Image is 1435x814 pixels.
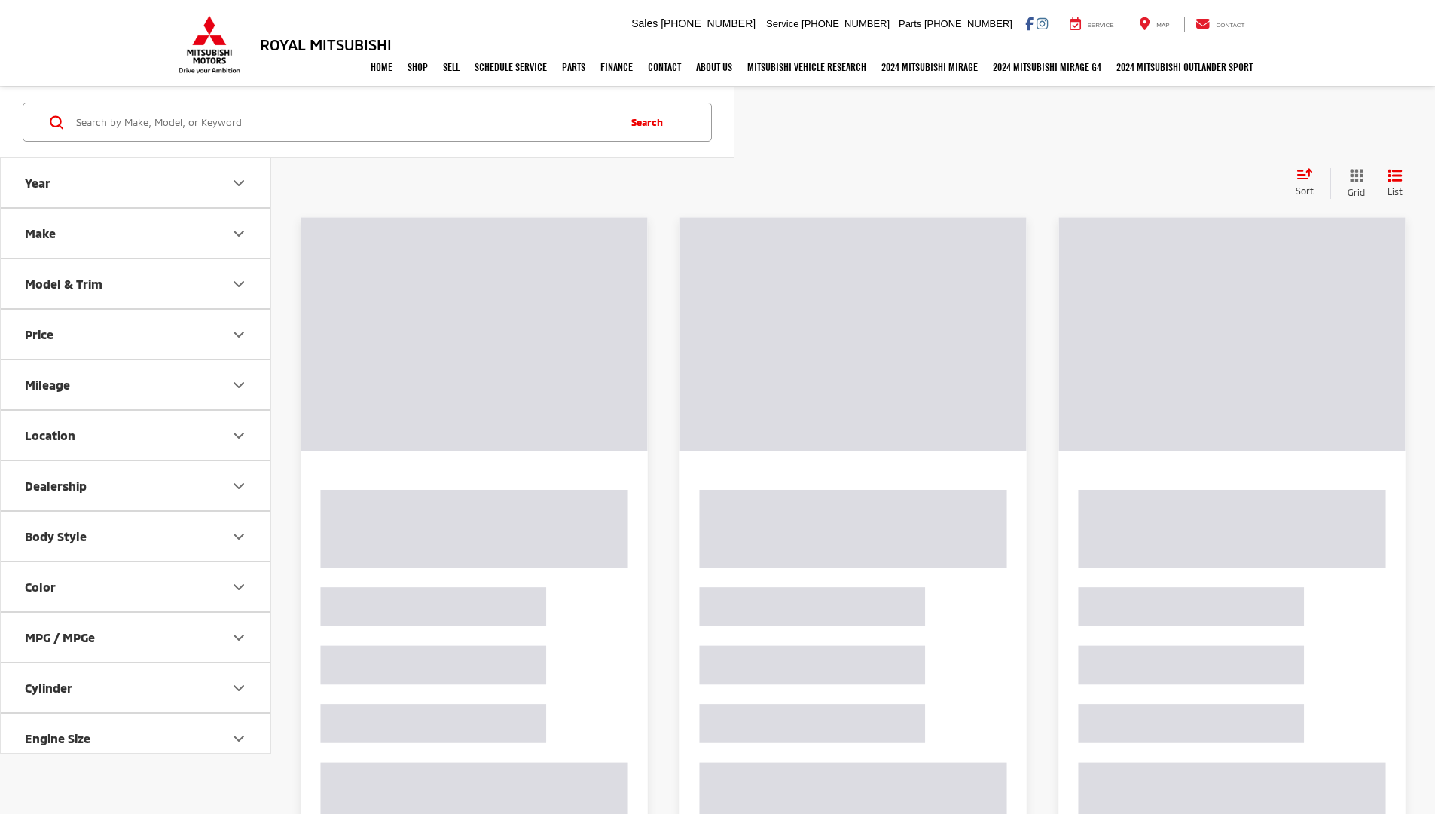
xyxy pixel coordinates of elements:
[25,681,72,695] div: Cylinder
[230,174,248,192] div: Year
[435,48,467,86] a: Sell
[1388,185,1403,198] span: List
[1,512,272,561] button: Body StyleBody Style
[1330,168,1376,199] button: Grid View
[640,48,688,86] a: Contact
[230,528,248,546] div: Body Style
[1,461,272,510] button: DealershipDealership
[1348,186,1365,199] span: Grid
[661,17,756,29] span: [PHONE_NUMBER]
[801,18,890,29] span: [PHONE_NUMBER]
[1,310,272,359] button: PricePrice
[176,15,243,74] img: Mitsubishi
[1296,185,1314,196] span: Sort
[593,48,640,86] a: Finance
[230,326,248,344] div: Price
[1,663,272,712] button: CylinderCylinder
[25,176,50,190] div: Year
[400,48,435,86] a: Shop
[25,529,87,543] div: Body Style
[631,17,658,29] span: Sales
[617,103,685,141] button: Search
[1,259,272,308] button: Model & TrimModel & Trim
[230,477,248,495] div: Dealership
[25,327,53,341] div: Price
[230,275,248,293] div: Model & Trim
[230,225,248,243] div: Make
[740,48,874,86] a: Mitsubishi Vehicle Research
[1,209,272,258] button: MakeMake
[260,36,392,53] h3: Royal Mitsubishi
[25,378,70,392] div: Mileage
[1184,17,1256,32] a: Contact
[1025,17,1034,29] a: Facebook: Click to visit our Facebook page
[874,48,985,86] a: 2024 Mitsubishi Mirage
[1,360,272,409] button: MileageMileage
[75,104,617,140] input: Search by Make, Model, or Keyword
[1288,168,1330,198] button: Select sort value
[1,714,272,763] button: Engine SizeEngine Size
[1058,17,1125,32] a: Service
[899,18,921,29] span: Parts
[230,629,248,647] div: MPG / MPGe
[25,226,56,240] div: Make
[1376,168,1414,199] button: List View
[1128,17,1180,32] a: Map
[1,411,272,460] button: LocationLocation
[554,48,593,86] a: Parts: Opens in a new tab
[230,376,248,394] div: Mileage
[1,158,272,207] button: YearYear
[1,562,272,611] button: ColorColor
[230,730,248,748] div: Engine Size
[1156,22,1169,29] span: Map
[230,578,248,596] div: Color
[25,479,87,493] div: Dealership
[1109,48,1260,86] a: 2024 Mitsubishi Outlander SPORT
[25,731,90,745] div: Engine Size
[924,18,1012,29] span: [PHONE_NUMBER]
[25,580,56,594] div: Color
[1,613,272,662] button: MPG / MPGeMPG / MPGe
[230,427,248,445] div: Location
[688,48,740,86] a: About Us
[25,428,75,442] div: Location
[1037,17,1048,29] a: Instagram: Click to visit our Instagram page
[25,277,102,291] div: Model & Trim
[363,48,400,86] a: Home
[766,18,798,29] span: Service
[1216,22,1244,29] span: Contact
[467,48,554,86] a: Schedule Service: Opens in a new tab
[25,630,95,644] div: MPG / MPGe
[985,48,1109,86] a: 2024 Mitsubishi Mirage G4
[1088,22,1114,29] span: Service
[230,679,248,697] div: Cylinder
